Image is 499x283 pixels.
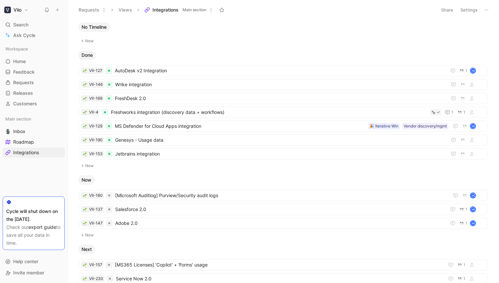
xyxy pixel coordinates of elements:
[89,95,102,102] div: VII-169
[89,192,103,199] div: VII-160
[76,175,491,239] div: NowNew
[3,30,65,40] a: Ask Cycle
[83,97,87,101] img: 🌱
[82,52,93,58] span: Done
[82,246,92,253] span: Next
[83,221,87,226] button: 🌱
[458,206,469,213] button: 1
[152,7,179,13] span: Integrations
[13,100,37,107] span: Customers
[89,137,103,143] div: VII-190
[83,222,87,226] img: 🌱
[465,69,467,73] span: 1
[3,20,65,30] div: Search
[28,224,56,230] a: export guide
[83,207,87,212] button: 🌱
[456,275,467,282] button: 1
[79,121,487,132] a: 🌱VII-129MS Defender for Cloud Apps integrationVendor discovery/mgmt🎉 Iterative WinM
[471,221,475,226] div: M
[115,261,442,269] span: [MS365 Licenses] 'Copilot' + 'Forms' usage
[13,270,44,275] span: Invite member
[83,263,87,267] button: 🌱
[83,96,87,101] button: 🌱
[471,68,475,73] div: M
[444,108,455,116] button: 1
[456,109,467,116] button: 1
[79,218,487,229] a: 🌱VII-147Adobe 2.01M
[13,90,33,96] span: Releases
[115,81,444,88] span: Wrike integration
[3,56,65,66] a: Home
[13,69,35,75] span: Feedback
[457,5,481,15] button: Settings
[115,150,444,158] span: Jetbrains integration
[79,79,487,90] a: 🌱VII-146Wrike integration
[115,94,444,102] span: FreshDesk 2.0
[115,219,444,227] span: Adobe 2.0
[76,51,491,170] div: DoneNew
[3,137,65,147] a: Roadmap
[3,114,65,158] div: Main section🎙️InboxRoadmapIntegrations
[471,207,475,212] div: M
[5,129,11,134] img: 🎙️
[83,263,87,267] img: 🌱
[463,277,465,281] span: 1
[83,138,87,142] img: 🌱
[13,139,34,145] span: Roadmap
[79,134,487,146] a: 🌱VII-190Genesys - Usage data
[83,277,87,281] img: 🌱
[438,5,456,15] button: Share
[471,124,475,128] div: M
[78,22,110,32] button: No Timeline
[5,46,28,52] span: Workspace
[83,152,87,156] img: 🌱
[89,151,103,157] div: VII-153
[3,78,65,88] a: Requests
[89,81,103,88] div: VII-146
[83,124,87,128] button: 🌱
[89,275,103,282] div: VII-230
[404,123,447,129] div: Vendor discovery/mgmt
[79,190,487,201] a: 🌱VII-160[Microsoft Auditlog] Purview/Security audit logsM
[111,108,427,116] span: Freshworks integration (discovery data + workflows)
[89,67,102,74] div: VII-127
[83,110,87,115] div: 🌱
[471,193,475,198] div: M
[183,7,206,13] span: Main section
[79,259,487,270] a: 🌱VII-157[MS365 Licenses] 'Copilot' + 'Forms' usage1
[3,148,65,158] a: Integrations
[79,107,487,118] a: 🌱VII-4Freshworks integration (discovery data + workflows)11
[76,22,491,45] div: No TimelineNew
[78,245,95,254] button: Next
[82,24,107,30] span: No Timeline
[83,83,87,87] img: 🌱
[14,7,21,13] h1: Viio
[79,65,487,76] a: 🌱VII-127AutoDesk v2 Integration1M
[3,114,65,124] div: Main section
[82,177,91,183] span: Now
[115,136,444,144] span: Genesys - Usage data
[458,220,469,227] button: 1
[3,88,65,98] a: Releases
[13,259,38,264] span: Help center
[83,193,87,198] button: 🌱
[115,122,365,130] span: MS Defender for Cloud Apps integration
[83,276,87,281] button: 🌱
[83,194,87,198] img: 🌱
[3,44,65,54] div: Workspace
[3,257,65,266] div: Help center
[89,109,98,116] div: VII-4
[116,5,135,15] button: Views
[79,204,487,215] a: 🌱VII-137Salesforce 2.01M
[79,148,487,159] a: 🌱VII-153Jetbrains integration
[3,67,65,77] a: Feedback
[458,67,469,74] button: 1
[13,79,34,86] span: Requests
[89,262,102,268] div: VII-157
